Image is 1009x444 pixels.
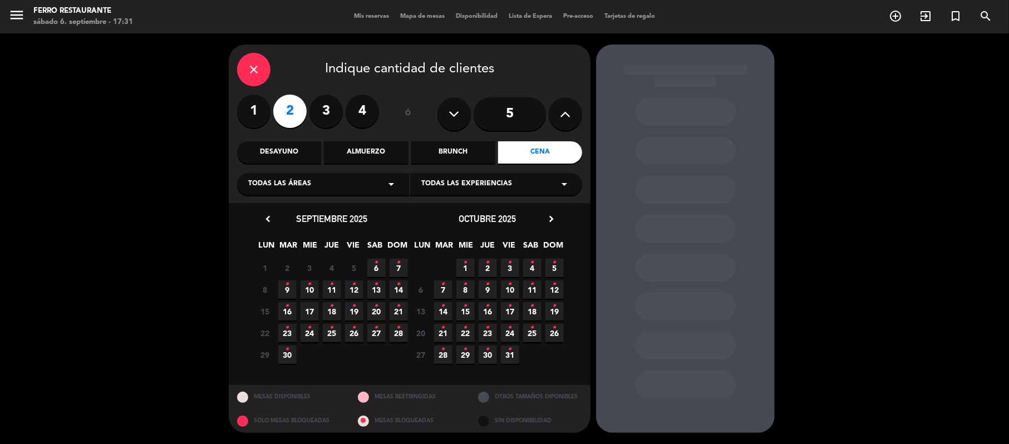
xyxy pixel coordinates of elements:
label: 3 [309,95,343,128]
i: • [530,275,534,293]
span: 11 [523,280,542,299]
span: SAB [522,239,540,257]
span: 18 [523,302,542,320]
span: JUE [323,239,341,257]
i: • [352,275,356,293]
i: • [486,341,490,358]
i: • [397,319,401,337]
span: 21 [390,302,408,320]
span: 31 [501,346,519,364]
span: 16 [479,302,497,320]
span: septiembre 2025 [296,213,367,224]
i: search [979,9,992,23]
i: • [375,297,378,315]
span: 12 [345,280,363,299]
span: 14 [434,302,452,320]
i: • [508,275,512,293]
i: • [530,254,534,272]
i: • [464,297,467,315]
div: sábado 6. septiembre - 17:31 [33,17,133,28]
i: • [508,341,512,358]
span: Lista de Espera [503,13,558,19]
div: SOLO MESAS BLOQUEADAS [229,409,350,433]
span: 3 [301,259,319,277]
i: • [441,297,445,315]
span: 27 [367,324,386,342]
label: 4 [346,95,379,128]
span: Todas las experiencias [421,179,512,190]
span: 29 [256,346,274,364]
i: • [486,319,490,337]
span: 18 [323,302,341,320]
span: 5 [345,259,363,277]
span: 20 [367,302,386,320]
div: MESAS DISPONIBLES [229,385,350,409]
span: 23 [278,324,297,342]
span: VIE [500,239,519,257]
label: 1 [237,95,270,128]
span: 7 [434,280,452,299]
div: SIN DISPONIBILIDAD [470,409,590,433]
i: • [330,297,334,315]
div: ó [390,95,426,134]
div: Cena [498,141,582,164]
i: • [508,254,512,272]
span: 6 [412,280,430,299]
span: 15 [256,302,274,320]
i: • [464,275,467,293]
i: • [397,297,401,315]
span: 10 [301,280,319,299]
i: • [397,254,401,272]
i: • [530,297,534,315]
span: 26 [345,324,363,342]
span: Pre-acceso [558,13,599,19]
span: 20 [412,324,430,342]
span: 6 [367,259,386,277]
i: • [553,297,557,315]
span: 25 [323,324,341,342]
span: 23 [479,324,497,342]
span: 9 [278,280,297,299]
span: 11 [323,280,341,299]
span: 4 [523,259,542,277]
span: 8 [256,280,274,299]
i: • [553,254,557,272]
span: MIE [301,239,319,257]
i: • [553,275,557,293]
i: • [330,275,334,293]
div: Brunch [411,141,495,164]
span: 14 [390,280,408,299]
span: Todas las áreas [248,179,311,190]
span: 17 [501,302,519,320]
i: turned_in_not [949,9,962,23]
div: MESAS RESTRINGIDAS [350,385,470,409]
i: • [352,319,356,337]
i: • [375,275,378,293]
span: 15 [456,302,475,320]
span: 7 [390,259,408,277]
div: Desayuno [237,141,321,164]
i: • [441,275,445,293]
i: • [286,275,289,293]
span: 9 [479,280,497,299]
div: Almuerzo [324,141,408,164]
button: menu [8,7,25,27]
span: 30 [479,346,497,364]
span: 24 [301,324,319,342]
div: Ferro Restaurante [33,6,133,17]
span: 2 [479,259,497,277]
span: VIE [344,239,363,257]
i: • [508,319,512,337]
span: DOM [388,239,406,257]
i: add_circle_outline [889,9,902,23]
span: 28 [434,346,452,364]
span: LUN [258,239,276,257]
i: close [247,63,260,76]
span: 2 [278,259,297,277]
i: arrow_drop_down [558,177,571,191]
label: 2 [273,95,307,128]
span: 17 [301,302,319,320]
span: 26 [545,324,564,342]
span: Mis reservas [348,13,395,19]
span: DOM [544,239,562,257]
